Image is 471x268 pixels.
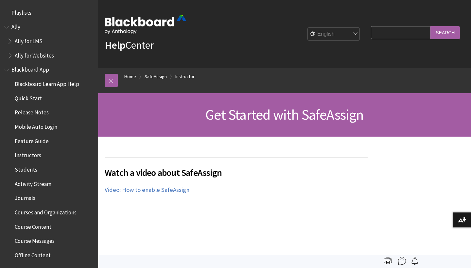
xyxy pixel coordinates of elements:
img: Follow this page [411,257,419,265]
input: Search [430,26,460,39]
span: Activity Stream [15,178,51,187]
span: Mobile Auto Login [15,121,57,130]
span: Ally for LMS [15,36,43,44]
span: Release Notes [15,107,49,116]
span: Course Messages [15,236,55,244]
span: Blackboard Learn App Help [15,78,79,87]
a: Video: How to enable SafeAssign [105,186,189,194]
span: Playlists [11,7,31,16]
span: Ally for Websites [15,50,54,59]
a: Home [124,73,136,81]
span: Journals [15,193,35,202]
strong: Help [105,39,125,52]
span: Instructors [15,150,41,159]
span: Courses and Organizations [15,207,77,216]
span: Ally [11,22,20,30]
img: Blackboard by Anthology [105,15,186,34]
span: Quick Start [15,93,42,102]
img: More help [398,257,406,265]
span: Get Started with SafeAssign [205,106,363,124]
nav: Book outline for Playlists [4,7,94,18]
select: Site Language Selector [308,28,360,41]
nav: Book outline for Anthology Ally Help [4,22,94,61]
span: Students [15,164,37,173]
span: Feature Guide [15,136,49,144]
img: Print [384,257,392,265]
a: HelpCenter [105,39,154,52]
a: Instructor [175,73,195,81]
span: Blackboard App [11,64,49,73]
span: Course Content [15,221,51,230]
span: Offline Content [15,250,51,259]
span: Watch a video about SafeAssign [105,166,368,179]
a: SafeAssign [145,73,167,81]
